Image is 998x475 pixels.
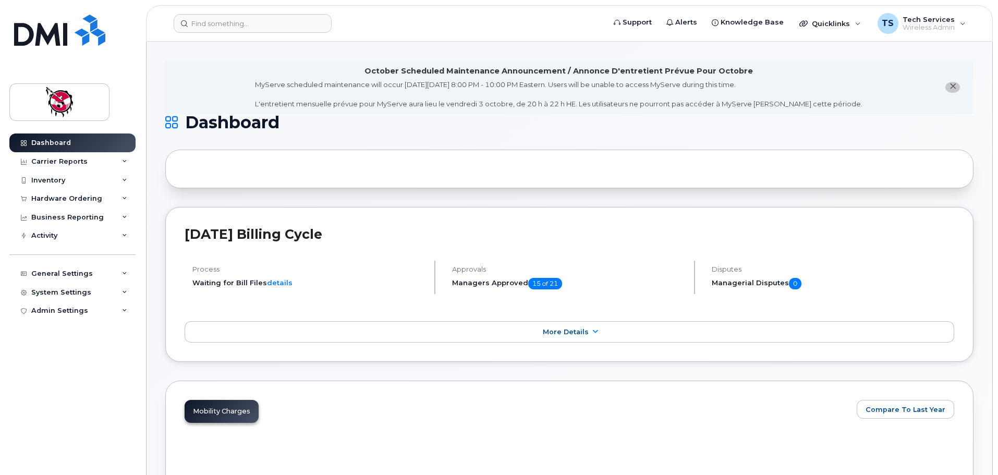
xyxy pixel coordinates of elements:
[712,278,954,289] h5: Managerial Disputes
[452,278,685,289] h5: Managers Approved
[185,226,954,242] h2: [DATE] Billing Cycle
[945,82,960,93] button: close notification
[857,400,954,419] button: Compare To Last Year
[789,278,801,289] span: 0
[255,80,862,109] div: MyServe scheduled maintenance will occur [DATE][DATE] 8:00 PM - 10:00 PM Eastern. Users will be u...
[712,265,954,273] h4: Disputes
[267,278,293,287] a: details
[185,115,279,130] span: Dashboard
[364,66,753,77] div: October Scheduled Maintenance Announcement / Annonce D'entretient Prévue Pour Octobre
[528,278,562,289] span: 15 of 21
[192,265,425,273] h4: Process
[192,278,425,288] li: Waiting for Bill Files
[543,328,589,336] span: More Details
[452,265,685,273] h4: Approvals
[866,405,945,415] span: Compare To Last Year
